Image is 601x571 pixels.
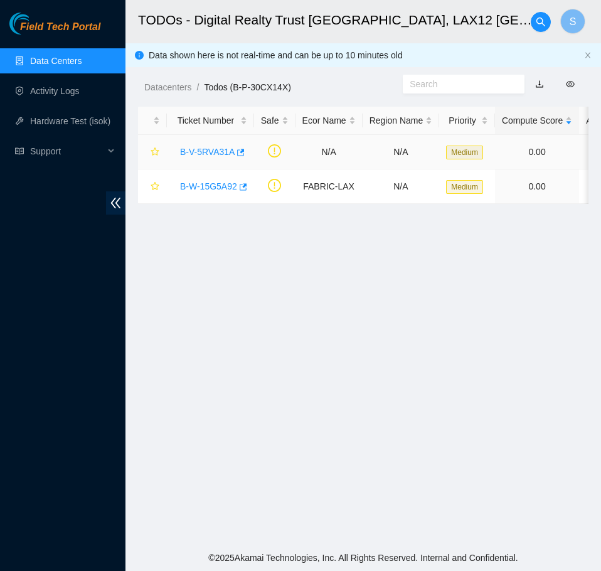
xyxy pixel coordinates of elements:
a: Datacenters [144,82,191,92]
button: download [526,74,553,94]
span: double-left [106,191,125,215]
button: search [531,12,551,32]
button: star [145,176,160,196]
td: N/A [295,135,363,169]
span: search [531,17,550,27]
span: Field Tech Portal [20,21,100,33]
span: S [570,14,577,29]
span: exclamation-circle [268,144,281,157]
span: exclamation-circle [268,179,281,192]
span: star [151,182,159,192]
a: download [535,79,544,89]
a: Akamai TechnologiesField Tech Portal [9,23,100,39]
button: S [560,9,585,34]
span: Medium [446,180,483,194]
span: / [196,82,199,92]
span: read [15,147,24,156]
td: N/A [363,135,440,169]
footer: © 2025 Akamai Technologies, Inc. All Rights Reserved. Internal and Confidential. [125,545,601,571]
td: N/A [363,169,440,204]
a: Todos (B-P-30CX14X) [204,82,291,92]
span: Support [30,139,104,164]
a: Activity Logs [30,86,80,96]
a: Data Centers [30,56,82,66]
span: close [584,51,592,59]
input: Search [410,77,508,91]
button: close [584,51,592,60]
a: B-W-15G5A92 [180,181,237,191]
span: Medium [446,146,483,159]
span: eye [566,80,575,88]
img: Akamai Technologies [9,13,63,35]
button: star [145,142,160,162]
span: star [151,147,159,157]
a: Hardware Test (isok) [30,116,110,126]
a: B-V-5RVA31A [180,147,235,157]
td: 0.00 [495,135,579,169]
td: FABRIC-LAX [295,169,363,204]
td: 0.00 [495,169,579,204]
